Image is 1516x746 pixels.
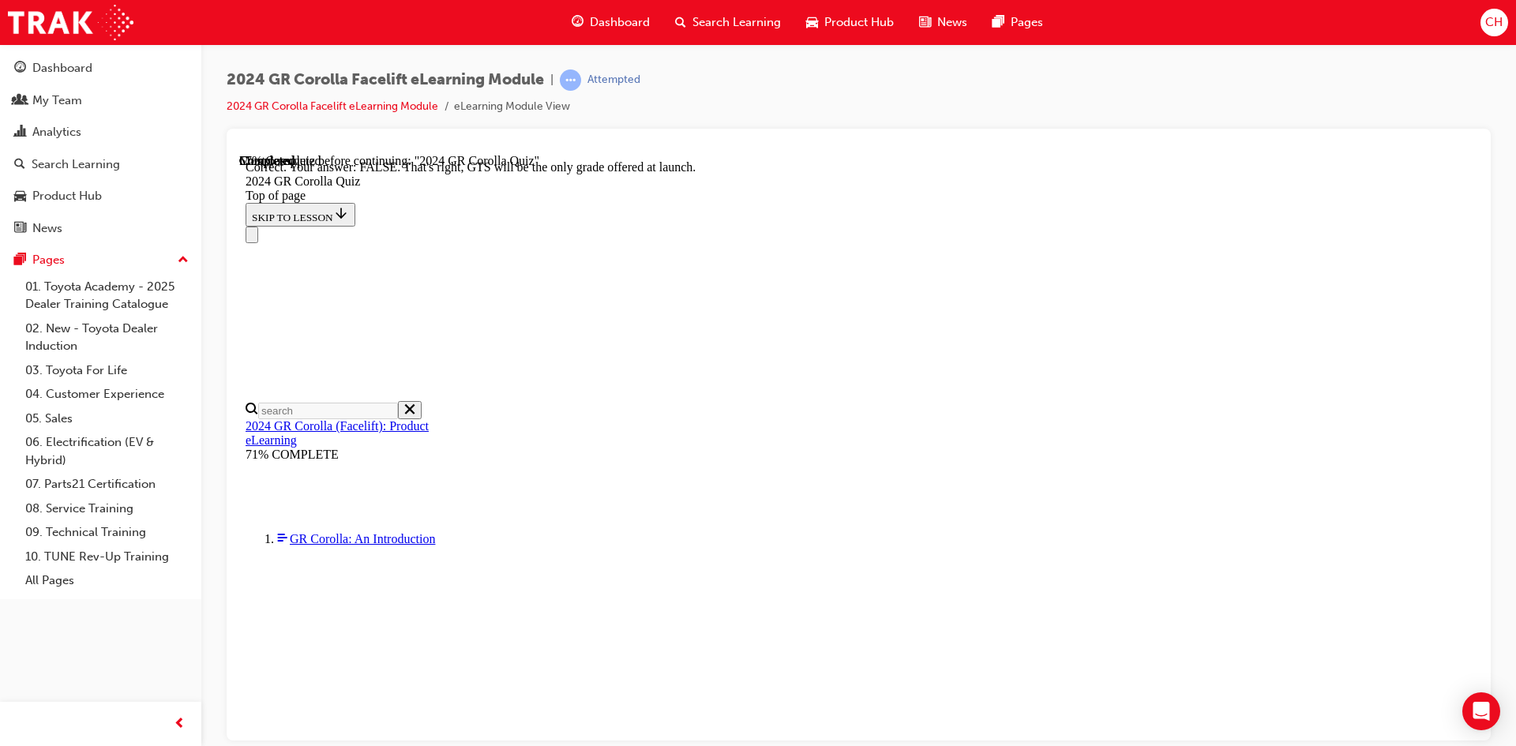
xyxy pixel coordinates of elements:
span: news-icon [14,222,26,236]
button: Close navigation menu [6,73,19,89]
div: Pages [32,251,65,269]
a: All Pages [19,568,195,593]
span: learningRecordVerb_ATTEMPT-icon [560,69,581,91]
a: 08. Service Training [19,497,195,521]
span: search-icon [675,13,686,32]
button: Close search menu [159,247,182,265]
span: CH [1485,13,1503,32]
a: car-iconProduct Hub [794,6,906,39]
div: 2024 GR Corolla Quiz [6,21,1233,35]
a: 05. Sales [19,407,195,431]
a: Dashboard [6,54,195,83]
a: My Team [6,86,195,115]
div: Dashboard [32,59,92,77]
a: 10. TUNE Rev-Up Training [19,545,195,569]
div: Correct. Your answer: FALSE. That's right, GTS will be the only grade offered at launch. [6,6,1233,21]
div: 71% COMPLETE [6,294,216,308]
div: Product Hub [32,187,102,205]
a: Product Hub [6,182,195,211]
input: Search [19,249,159,265]
a: 2024 GR Corolla Facelift eLearning Module [227,99,438,113]
button: Pages [6,246,195,275]
div: News [32,219,62,238]
span: Dashboard [590,13,650,32]
button: SKIP TO LESSON [6,49,116,73]
a: 03. Toyota For Life [19,358,195,383]
a: News [6,214,195,243]
div: Top of page [6,35,1233,49]
div: Analytics [32,123,81,141]
a: Search Learning [6,150,195,179]
a: Analytics [6,118,195,147]
span: people-icon [14,94,26,108]
a: 07. Parts21 Certification [19,472,195,497]
span: | [550,71,553,89]
span: guage-icon [14,62,26,76]
img: Trak [8,5,133,40]
span: News [937,13,967,32]
div: Open Intercom Messenger [1462,692,1500,730]
div: My Team [32,92,82,110]
a: news-iconNews [906,6,980,39]
a: 09. Technical Training [19,520,195,545]
button: DashboardMy TeamAnalyticsSearch LearningProduct HubNews [6,51,195,246]
a: 2024 GR Corolla (Facelift): Product eLearning [6,265,189,293]
span: up-icon [178,250,189,271]
span: prev-icon [174,714,186,734]
a: 02. New - Toyota Dealer Induction [19,317,195,358]
span: 2024 GR Corolla Facelift eLearning Module [227,71,544,89]
span: Search Learning [692,13,781,32]
span: guage-icon [572,13,584,32]
a: search-iconSearch Learning [662,6,794,39]
span: Product Hub [824,13,894,32]
div: Attempted [587,73,640,88]
li: eLearning Module View [454,98,570,116]
a: 01. Toyota Academy - 2025 Dealer Training Catalogue [19,275,195,317]
span: SKIP TO LESSON [13,58,110,69]
span: Pages [1011,13,1043,32]
span: chart-icon [14,126,26,140]
a: 04. Customer Experience [19,382,195,407]
div: Search Learning [32,156,120,174]
span: search-icon [14,158,25,172]
span: pages-icon [993,13,1004,32]
span: pages-icon [14,253,26,268]
span: car-icon [14,189,26,204]
button: CH [1480,9,1508,36]
a: pages-iconPages [980,6,1056,39]
a: 06. Electrification (EV & Hybrid) [19,430,195,472]
a: guage-iconDashboard [559,6,662,39]
span: car-icon [806,13,818,32]
span: news-icon [919,13,931,32]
